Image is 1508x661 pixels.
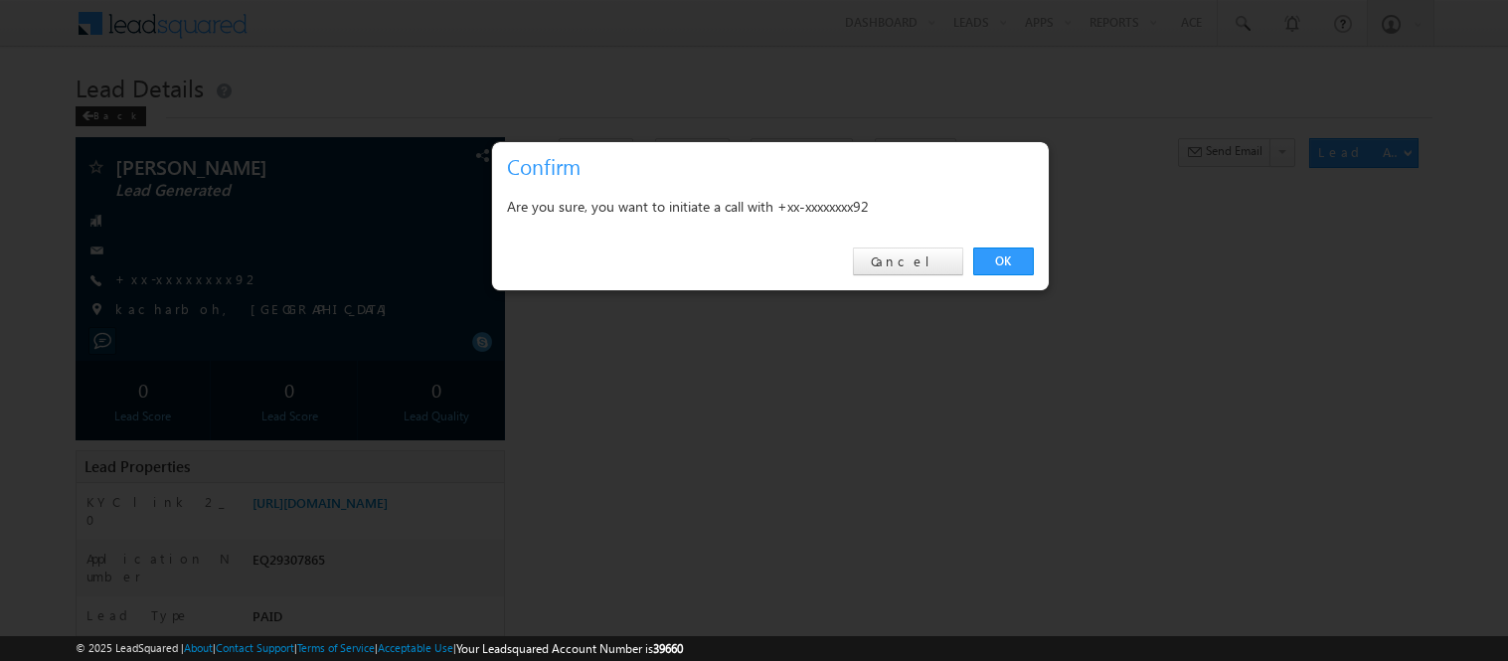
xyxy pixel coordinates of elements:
span: 39660 [653,641,683,656]
a: OK [973,248,1034,275]
div: Are you sure, you want to initiate a call with +xx-xxxxxxxx92 [507,194,1034,219]
a: Contact Support [216,641,294,654]
span: Your Leadsquared Account Number is [456,641,683,656]
a: Acceptable Use [378,641,453,654]
a: About [184,641,213,654]
a: Cancel [853,248,963,275]
span: © 2025 LeadSquared | | | | | [76,639,683,658]
h3: Confirm [507,149,1042,184]
a: Terms of Service [297,641,375,654]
